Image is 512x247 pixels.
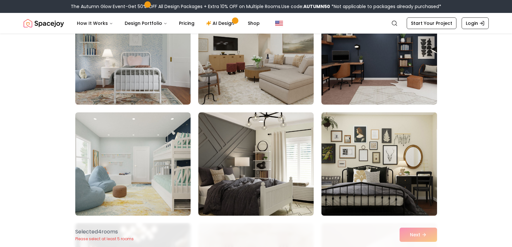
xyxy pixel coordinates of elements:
[75,228,134,236] p: Selected 4 room s
[24,13,489,34] nav: Global
[24,17,64,30] a: Spacejoy
[72,17,118,30] button: How It Works
[243,17,265,30] a: Shop
[303,3,330,10] b: AUTUMN50
[75,1,191,105] img: Room room-85
[120,17,172,30] button: Design Portfolio
[75,112,191,216] img: Room room-88
[198,112,314,216] img: Room room-89
[198,1,314,105] img: Room room-86
[201,17,241,30] a: AI Design
[281,3,330,10] span: Use code:
[174,17,200,30] a: Pricing
[407,17,456,29] a: Start Your Project
[275,19,283,27] img: United States
[72,17,265,30] nav: Main
[321,1,437,105] img: Room room-87
[330,3,441,10] span: *Not applicable to packages already purchased*
[319,110,440,218] img: Room room-90
[24,17,64,30] img: Spacejoy Logo
[75,236,134,242] p: Please select at least 5 rooms
[462,17,489,29] a: Login
[71,3,441,10] div: The Autumn Glow Event-Get 50% OFF All Design Packages + Extra 10% OFF on Multiple Rooms.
